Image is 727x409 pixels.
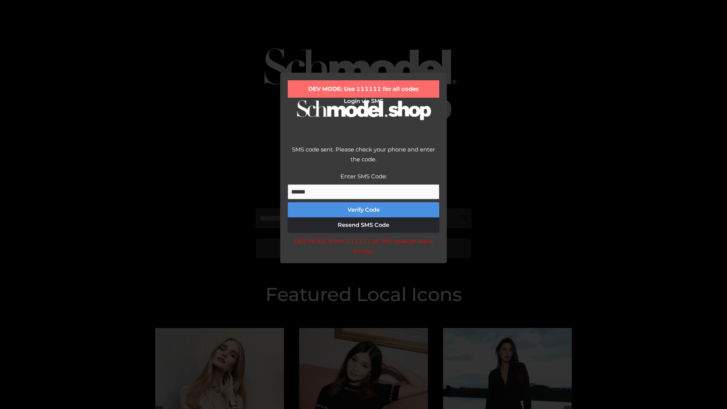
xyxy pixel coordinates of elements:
[288,202,439,217] button: Verify Code
[288,217,439,233] button: Resend SMS Code
[288,98,439,105] h2: Login via SMS
[288,236,439,256] div: DEV MODE: Enter 111111 as SMS code (or leave empty).
[288,80,439,98] div: DEV MODE: Use 111111 for all codes
[288,145,439,172] div: SMS code sent. Please check your phone and enter the code.
[340,173,387,180] label: Enter SMS Code:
